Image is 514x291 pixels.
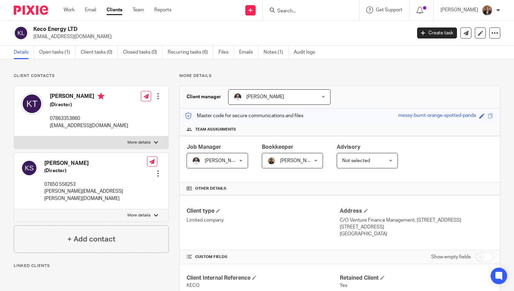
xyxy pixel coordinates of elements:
h5: (Director) [44,167,147,174]
span: [PERSON_NAME] [280,158,318,163]
p: Client contacts [14,73,169,79]
label: Show empty fields [431,254,471,260]
img: WhatsApp%20Image%202025-04-23%20.jpg [267,157,276,165]
a: Client tasks (0) [81,46,118,59]
img: Pixie [14,5,48,15]
h4: Client type [187,208,340,215]
p: More details [127,140,150,145]
p: [PERSON_NAME] [440,7,478,13]
a: Closed tasks (0) [123,46,163,59]
p: 07863353860 [50,115,128,122]
span: Bookkeeper [262,144,293,150]
h4: Retained Client [340,275,493,282]
p: [PERSON_NAME][EMAIL_ADDRESS][PERSON_NAME][DOMAIN_NAME] [44,188,147,202]
a: Work [64,7,75,13]
i: Primary [98,93,104,100]
span: [PERSON_NAME] [205,158,243,163]
p: [EMAIL_ADDRESS][DOMAIN_NAME] [50,122,128,129]
h4: CUSTOM FIELDS [187,254,340,260]
a: Notes (1) [264,46,289,59]
h4: Address [340,208,493,215]
a: Clients [107,7,122,13]
span: Team assignments [195,127,236,132]
a: Email [85,7,96,13]
a: Open tasks (1) [39,46,76,59]
div: messy-burnt-orange-spotted-panda [398,112,476,120]
input: Search [277,8,338,14]
img: WhatsApp%20Image%202025-04-23%20at%2010.20.30_16e186ec.jpg [482,5,493,16]
span: Other details [195,186,226,191]
p: Master code for secure communications and files [185,112,303,119]
h5: (Director) [50,101,128,108]
span: Get Support [376,8,402,12]
p: [STREET_ADDRESS] [340,224,493,231]
h3: Client manager [187,93,221,100]
img: dom%20slack.jpg [192,157,200,165]
a: Emails [239,46,258,59]
p: Limited company [187,217,340,224]
a: Files [219,46,234,59]
a: Reports [154,7,171,13]
p: C/O Venture Finance Management, [STREET_ADDRESS] [340,217,493,224]
h2: Keco Energy LTD [33,26,332,33]
a: Recurring tasks (6) [168,46,213,59]
p: [GEOGRAPHIC_DATA] [340,231,493,237]
h4: Client Internal Reference [187,275,340,282]
img: svg%3E [14,26,28,40]
h4: [PERSON_NAME] [50,93,128,101]
span: Not selected [342,158,370,163]
img: dom%20slack.jpg [234,93,242,101]
span: [PERSON_NAME] [246,94,284,99]
h4: + Add contact [67,234,115,245]
a: Audit logs [294,46,320,59]
p: 07850 558253 [44,181,147,188]
span: Yes [340,283,347,288]
a: Team [133,7,144,13]
p: Linked clients [14,263,169,269]
h4: [PERSON_NAME] [44,160,147,167]
img: svg%3E [21,160,37,176]
p: [EMAIL_ADDRESS][DOMAIN_NAME] [33,33,407,40]
span: Advisory [337,144,360,150]
span: Job Manager [187,144,221,150]
a: Details [14,46,34,59]
img: svg%3E [21,93,43,115]
span: KECO [187,283,200,288]
p: More details [179,73,500,79]
p: More details [127,213,150,218]
a: Create task [417,27,457,38]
